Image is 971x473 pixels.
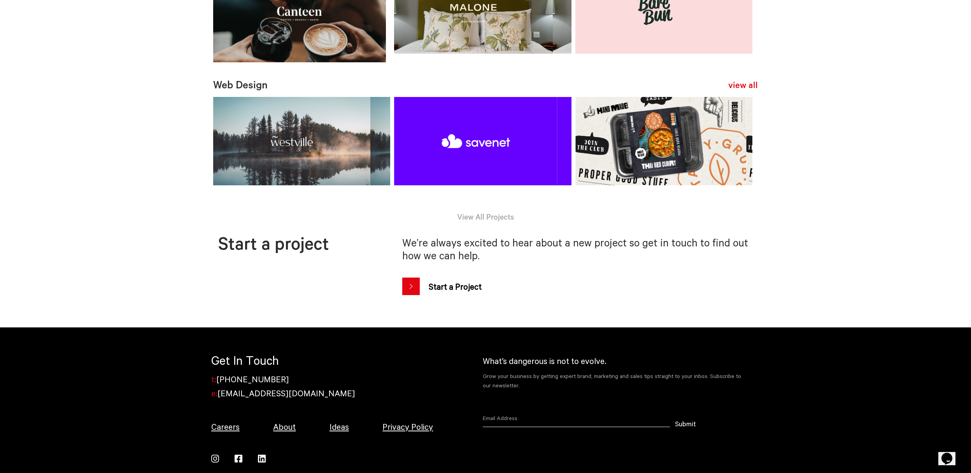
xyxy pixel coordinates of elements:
[483,356,750,366] h4: What’s dangerous is not to evolve.
[382,422,433,431] a: Privacy Policy
[483,409,670,427] input: Email Address
[211,389,355,398] a: e:[EMAIL_ADDRESS][DOMAIN_NAME]
[421,275,489,298] span: Start a Project
[211,389,217,398] span: e:
[211,353,433,368] h5: Get In Touch
[258,455,266,462] img: linkedin.svg
[457,214,514,223] a: View All Projects
[211,422,240,431] a: Careers
[675,420,702,428] button: Submit
[218,236,391,257] h2: Start a project
[211,455,219,462] img: insta.svg
[938,442,963,465] iframe: chat widget
[273,422,296,431] a: About
[211,375,216,384] span: t:
[211,80,760,93] h2: Web Design
[330,422,349,431] a: Ideas
[483,371,750,390] p: Grow your business by getting expert brand, marketing and sales tips straight to your inbox. Subs...
[728,80,758,93] a: view all
[402,236,755,268] h3: We’re always excited to hear about a new project so get in touch to find out how we can help.
[211,375,289,384] a: t:[PHONE_NUMBER]
[402,275,490,298] a: Start a Project
[235,455,242,462] img: facebook.svg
